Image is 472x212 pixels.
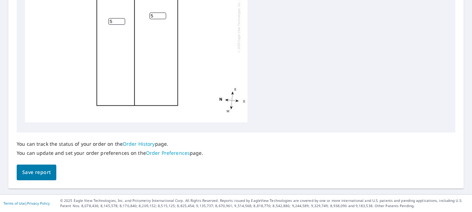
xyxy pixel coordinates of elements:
[27,201,50,206] a: Privacy Policy
[3,201,25,206] a: Terms of Use
[146,150,190,156] a: Order Preferences
[17,150,203,156] p: You can update and set your order preferences on the page.
[123,141,155,147] a: Order History
[3,201,50,205] p: |
[17,141,203,147] p: You can track the status of your order on the page.
[22,168,51,177] span: Save report
[60,198,469,209] p: © 2025 Eagle View Technologies, Inc. and Pictometry International Corp. All Rights Reserved. Repo...
[17,165,56,180] button: Save report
